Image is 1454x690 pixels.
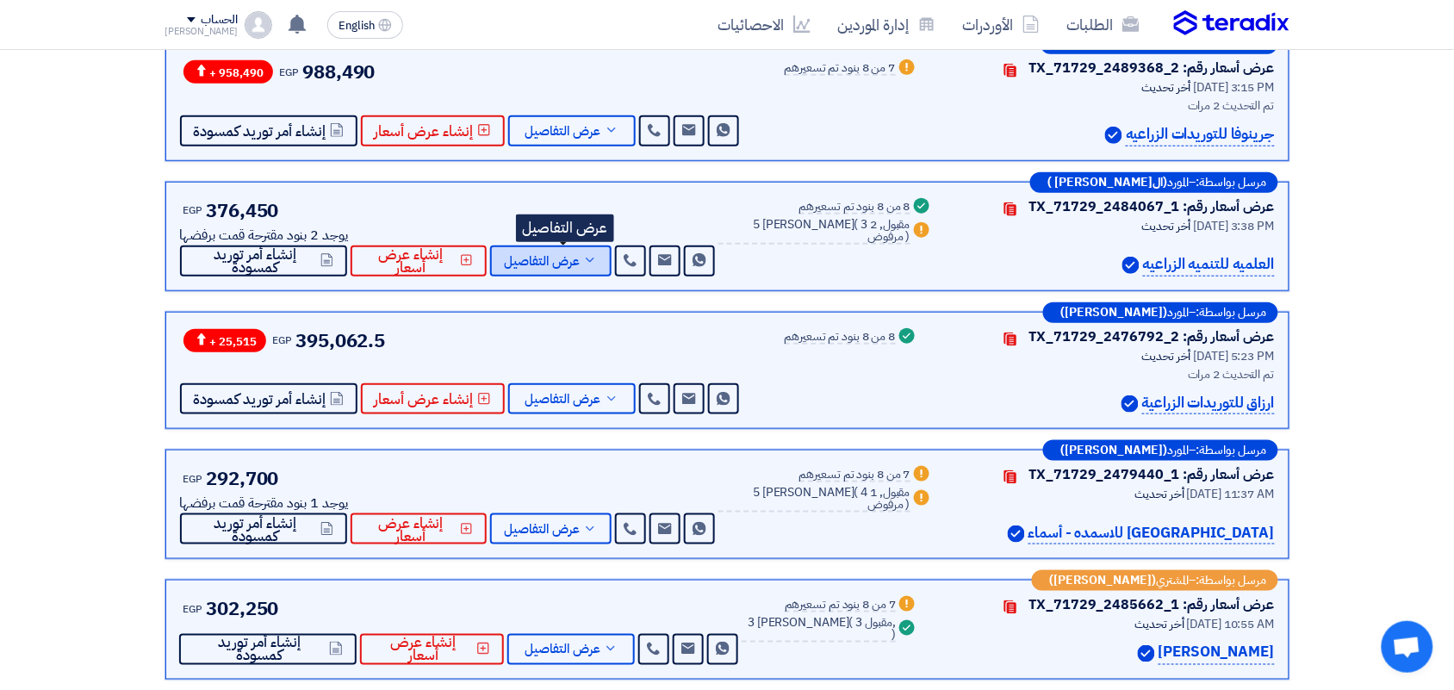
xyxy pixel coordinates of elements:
[1061,307,1168,319] b: ([PERSON_NAME])
[1196,444,1267,457] span: مرسل بواسطة:
[375,393,474,406] span: إنشاء عرض أسعار
[1053,4,1153,45] a: الطلبات
[799,201,910,214] div: 8 من 8 بنود تم تسعيرهم
[516,214,614,242] div: عرض التفاصيل
[183,202,203,218] span: EGP
[273,333,293,348] span: EGP
[1187,485,1275,503] span: [DATE] 11:37 AM
[351,513,487,544] button: إنشاء عرض أسعار
[1122,257,1140,274] img: Verified Account
[280,65,300,80] span: EGP
[949,4,1053,45] a: الأوردرات
[1174,10,1289,36] img: Teradix logo
[525,393,601,406] span: عرض التفاصيل
[245,11,272,39] img: profile_test.png
[1105,127,1122,144] img: Verified Account
[1159,642,1275,665] p: [PERSON_NAME]
[1142,78,1191,96] span: أخر تحديث
[525,125,601,138] span: عرض التفاصيل
[1142,392,1275,415] p: ارزاق للتوريدات الزراعية
[1194,217,1275,235] span: [DATE] 3:38 PM
[718,219,910,245] div: 5 [PERSON_NAME]
[1061,444,1168,457] b: ([PERSON_NAME])
[1194,78,1275,96] span: [DATE] 3:15 PM
[508,383,636,414] button: عرض التفاصيل
[1168,177,1190,189] span: المورد
[705,4,824,45] a: الاحصائيات
[206,594,278,623] span: 302,250
[206,464,278,493] span: 292,700
[1008,525,1025,543] img: Verified Account
[785,599,896,612] div: 7 من 8 بنود تم تسعيرهم
[1028,522,1275,545] p: [GEOGRAPHIC_DATA] للاسمده - أسماء
[1196,575,1267,587] span: مرسل بواسطة:
[867,215,904,246] span: 2 مرفوض
[165,27,239,36] div: [PERSON_NAME]
[193,637,326,662] span: إنشاء أمر توريد كمسودة
[1196,307,1267,319] span: مرسل بواسطة:
[1050,575,1157,587] b: ([PERSON_NAME])
[180,493,348,513] div: يوجد 1 بنود مقترحة قمت برفضها
[861,483,910,501] span: 4 مقبول,
[302,58,375,86] span: 988,490
[1048,177,1168,189] b: (ال[PERSON_NAME] )
[1029,58,1275,78] div: عرض أسعار رقم: TX_71729_2489368_2
[183,471,203,487] span: EGP
[180,115,357,146] button: إنشاء أمر توريد كمسودة
[1196,38,1267,50] span: مرسل بواسطة:
[1143,253,1275,277] p: العلميه للتنميه الزراعيه
[364,517,457,543] span: إنشاء عرض أسعار
[849,613,854,631] span: (
[1382,621,1433,673] div: Open chat
[490,513,611,544] button: عرض التفاصيل
[1142,217,1191,235] span: أخر تحديث
[785,62,896,76] div: 7 من 8 بنود تم تسعيرهم
[867,483,904,513] span: 1 مرفوض
[1126,123,1274,146] p: جرينوفا للتوريدات الزراعيه
[179,634,357,665] button: إنشاء أمر توريد كمسودة
[1043,302,1278,323] div: –
[360,634,504,665] button: إنشاء عرض أسعار
[742,617,896,643] div: 3 [PERSON_NAME]
[854,215,859,233] span: (
[1135,485,1184,503] span: أخر تحديث
[1030,172,1278,193] div: –
[194,248,318,274] span: إنشاء أمر توريد كمسودة
[856,613,896,631] span: 3 مقبول,
[490,246,611,277] button: عرض التفاصيل
[183,329,266,352] span: + 25,515
[1168,307,1190,319] span: المورد
[939,96,1275,115] div: تم التحديث 2 مرات
[1029,196,1275,217] div: عرض أسعار رقم: TX_71729_2484067_1
[1135,615,1184,633] span: أخر تحديث
[194,393,326,406] span: إنشاء أمر توريد كمسودة
[180,383,357,414] button: إنشاء أمر توريد كمسودة
[785,331,896,345] div: 8 من 8 بنود تم تسعيرهم
[1029,594,1275,615] div: عرض أسعار رقم: TX_71729_2485662_1
[361,115,505,146] button: إنشاء عرض أسعار
[1187,615,1275,633] span: [DATE] 10:55 AM
[327,11,403,39] button: English
[1029,326,1275,347] div: عرض أسعار رقم: TX_71729_2476792_2
[375,125,474,138] span: إنشاء عرض أسعار
[906,495,910,513] span: )
[1168,444,1190,457] span: المورد
[507,634,635,665] button: عرض التفاصيل
[180,225,348,246] div: يوجد 2 بنود مقترحة قمت برفضها
[180,246,348,277] button: إنشاء أمر توريد كمسودة
[180,513,348,544] button: إنشاء أمر توريد كمسودة
[194,125,326,138] span: إنشاء أمر توريد كمسودة
[295,326,385,355] span: 395,062.5
[906,227,910,246] span: )
[799,469,910,482] div: 7 من 8 بنود تم تسعيرهم
[1168,38,1190,50] span: المورد
[718,487,910,513] div: 5 [PERSON_NAME]
[504,523,580,536] span: عرض التفاصيل
[339,20,375,32] span: English
[1138,645,1155,662] img: Verified Account
[504,255,580,268] span: عرض التفاصيل
[1122,395,1139,413] img: Verified Account
[1059,38,1168,50] b: ([PERSON_NAME] )
[183,60,273,84] span: + 958,490
[861,215,910,233] span: 3 مقبول,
